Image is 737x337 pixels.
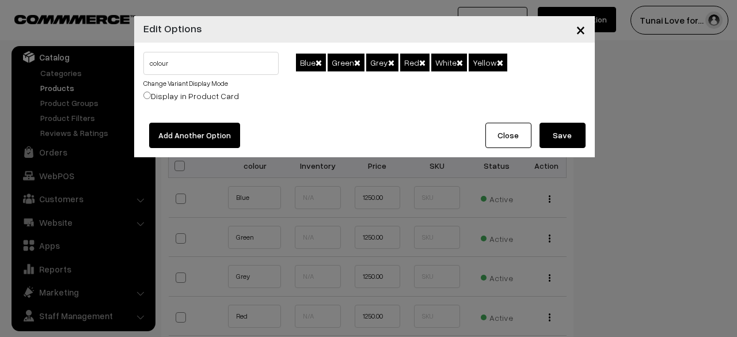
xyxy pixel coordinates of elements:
[485,123,531,148] button: Close
[328,54,364,71] span: Green
[431,54,467,71] span: White
[296,54,326,71] span: Blue
[143,92,151,99] input: Display in Product Card
[366,54,398,71] span: Grey
[143,21,202,36] h4: Edit Options
[400,54,430,71] span: Red
[576,18,586,40] span: ×
[143,90,239,102] label: Display in Product Card
[567,12,595,47] button: Close
[143,79,228,88] a: Change Variant Display Mode
[149,123,240,148] button: Add Another Option
[540,123,586,148] button: Save
[469,54,507,71] span: Yellow
[143,52,279,75] input: Name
